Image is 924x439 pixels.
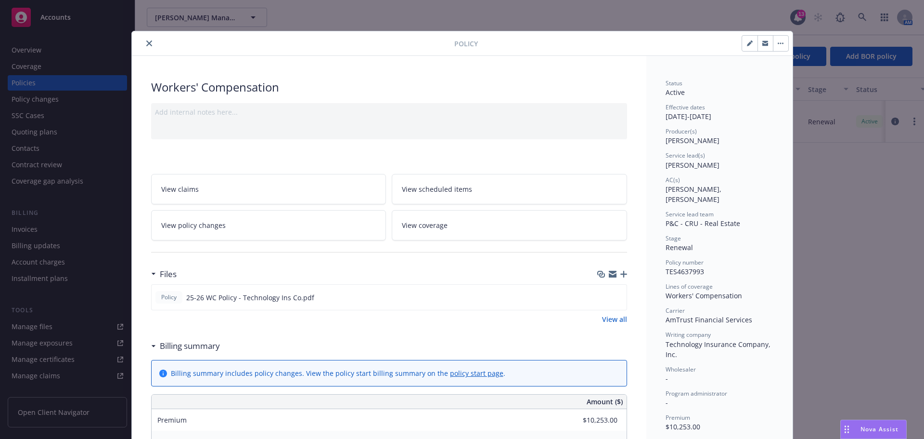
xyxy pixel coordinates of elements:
span: Policy number [666,258,704,266]
span: Program administrator [666,389,727,398]
a: View coverage [392,210,627,240]
span: [PERSON_NAME] [666,160,719,170]
span: Workers' Compensation [666,291,742,300]
div: Drag to move [841,420,853,439]
a: View all [602,314,627,324]
span: Wholesaler [666,365,696,373]
span: AmTrust Financial Services [666,315,752,324]
span: Policy [159,293,179,302]
span: 25-26 WC Policy - Technology Ins Co.pdf [186,293,314,303]
button: Nova Assist [840,420,907,439]
span: Renewal [666,243,693,252]
span: - [666,374,668,383]
span: [PERSON_NAME] [666,136,719,145]
span: Lines of coverage [666,282,713,291]
span: View scheduled items [402,184,472,194]
span: Service lead(s) [666,151,705,160]
span: Service lead team [666,210,714,218]
button: preview file [614,293,623,303]
h3: Files [160,268,177,280]
span: $10,253.00 [666,422,700,431]
span: AC(s) [666,176,680,184]
a: View scheduled items [392,174,627,204]
span: Writing company [666,331,711,339]
div: Billing summary [151,340,220,352]
div: Files [151,268,177,280]
div: Add internal notes here... [155,107,623,117]
span: Technology Insurance Company, Inc. [666,340,772,359]
span: Premium [157,415,187,425]
span: [PERSON_NAME], [PERSON_NAME] [666,185,723,204]
div: Billing summary includes policy changes. View the policy start billing summary on the . [171,368,505,378]
span: Premium [666,413,690,422]
span: - [666,398,668,407]
div: Workers' Compensation [151,79,627,95]
span: View policy changes [161,220,226,230]
span: Amount ($) [587,397,623,407]
span: TES4637993 [666,267,704,276]
div: [DATE] - [DATE] [666,103,773,121]
button: download file [599,293,606,303]
span: Status [666,79,682,87]
span: Effective dates [666,103,705,111]
h3: Billing summary [160,340,220,352]
span: Carrier [666,306,685,315]
span: Policy [454,39,478,49]
a: policy start page [450,369,503,378]
span: Stage [666,234,681,242]
span: Nova Assist [860,425,898,433]
span: P&C - CRU - Real Estate [666,219,740,228]
input: 0.00 [561,413,623,427]
button: close [143,38,155,49]
a: View policy changes [151,210,386,240]
a: View claims [151,174,386,204]
span: View coverage [402,220,448,230]
span: Producer(s) [666,127,697,135]
span: Active [666,88,685,97]
span: View claims [161,184,199,194]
